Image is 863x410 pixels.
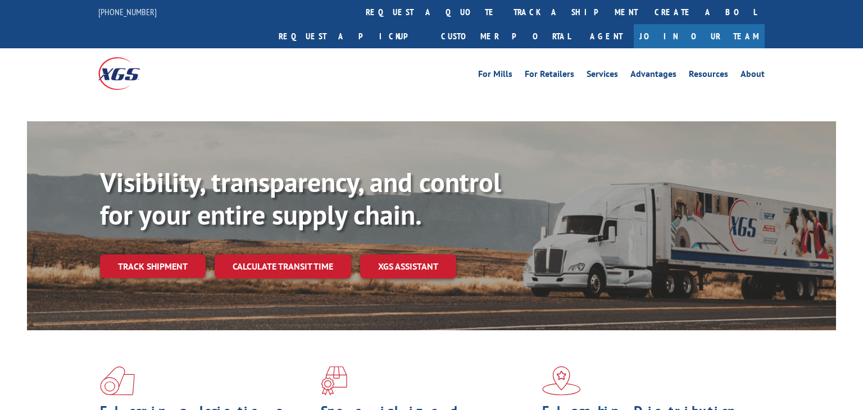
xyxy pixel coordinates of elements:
[478,70,512,82] a: For Mills
[321,366,347,395] img: xgs-icon-focused-on-flooring-red
[689,70,728,82] a: Resources
[215,254,351,279] a: Calculate transit time
[630,70,676,82] a: Advantages
[525,70,574,82] a: For Retailers
[100,254,206,278] a: Track shipment
[100,165,501,232] b: Visibility, transparency, and control for your entire supply chain.
[100,366,135,395] img: xgs-icon-total-supply-chain-intelligence-red
[98,6,157,17] a: [PHONE_NUMBER]
[270,24,433,48] a: Request a pickup
[634,24,765,48] a: Join Our Team
[741,70,765,82] a: About
[542,366,581,395] img: xgs-icon-flagship-distribution-model-red
[360,254,456,279] a: XGS ASSISTANT
[433,24,579,48] a: Customer Portal
[587,70,618,82] a: Services
[579,24,634,48] a: Agent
